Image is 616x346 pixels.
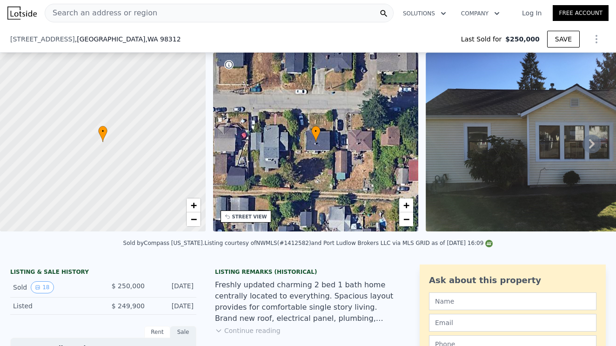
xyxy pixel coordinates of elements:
[403,199,409,211] span: +
[311,126,321,142] div: •
[170,326,196,338] div: Sale
[13,301,96,311] div: Listed
[123,240,205,246] div: Sold by Compass [US_STATE] .
[399,198,413,212] a: Zoom in
[187,212,201,226] a: Zoom out
[144,326,170,338] div: Rent
[190,213,196,225] span: −
[505,34,540,44] span: $250,000
[7,7,37,20] img: Lotside
[429,314,596,332] input: Email
[403,213,409,225] span: −
[454,5,507,22] button: Company
[461,34,506,44] span: Last Sold for
[429,274,596,287] div: Ask about this property
[31,281,54,293] button: View historical data
[395,5,454,22] button: Solutions
[190,199,196,211] span: +
[215,268,401,276] div: Listing Remarks (Historical)
[429,292,596,310] input: Name
[485,240,493,247] img: NWMLS Logo
[13,281,96,293] div: Sold
[152,301,194,311] div: [DATE]
[215,326,281,335] button: Continue reading
[145,35,181,43] span: , WA 98312
[112,282,145,290] span: $ 250,000
[98,127,107,136] span: •
[10,268,196,278] div: LISTING & SALE HISTORY
[45,7,157,19] span: Search an address or region
[75,34,181,44] span: , [GEOGRAPHIC_DATA]
[98,126,107,142] div: •
[187,198,201,212] a: Zoom in
[553,5,609,21] a: Free Account
[399,212,413,226] a: Zoom out
[232,213,267,220] div: STREET VIEW
[511,8,553,18] a: Log In
[205,240,493,246] div: Listing courtesy of NWMLS (#1412582) and Port Ludlow Brokers LLC via MLS GRID as of [DATE] 16:09
[152,281,194,293] div: [DATE]
[10,34,75,44] span: [STREET_ADDRESS]
[112,302,145,310] span: $ 249,900
[215,279,401,324] div: Freshly updated charming 2 bed 1 bath home centrally located to everything. Spacious layout provi...
[547,31,580,47] button: SAVE
[587,30,606,48] button: Show Options
[311,127,321,136] span: •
